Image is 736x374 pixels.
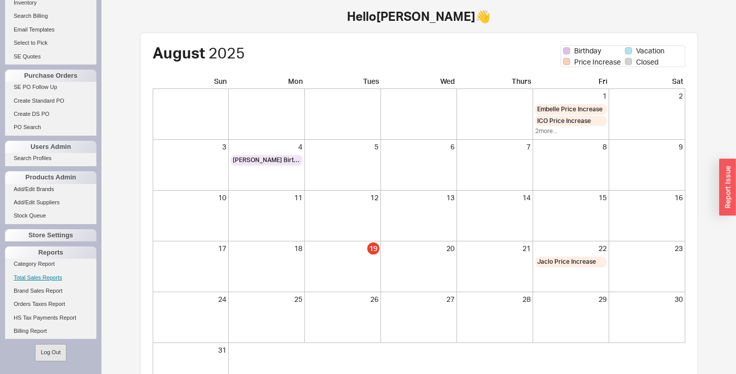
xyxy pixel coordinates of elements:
div: Products Admin [5,171,96,183]
div: Fri [533,76,609,89]
div: 13 [383,193,454,203]
div: 1 [535,91,607,101]
div: 17 [155,243,226,254]
a: Add/Edit Suppliers [5,197,96,208]
a: Orders Taxes Report [5,299,96,309]
div: 19 [367,242,379,255]
div: Users Admin [5,141,96,153]
div: 3 [155,142,226,152]
div: 23 [611,243,683,254]
span: Closed [636,57,658,67]
div: 5 [307,142,378,152]
a: Create DS PO [5,109,96,119]
a: Total Sales Reports [5,272,96,283]
div: Wed [381,76,457,89]
div: 26 [307,294,378,304]
div: Sat [609,76,685,89]
div: 2 [611,91,683,101]
div: 16 [611,193,683,203]
span: Vacation [636,46,664,56]
div: Store Settings [5,229,96,241]
a: Search Profiles [5,153,96,164]
div: 14 [459,193,531,203]
span: [PERSON_NAME] Birthday [233,156,300,165]
a: PO Search [5,122,96,133]
a: Create Standard PO [5,96,96,106]
a: SE PO Follow Up [5,82,96,92]
a: Search Billing [5,11,96,21]
h1: Hello [PERSON_NAME] 👋 [112,10,726,22]
span: 2025 [208,43,245,62]
a: SE Quotes [5,51,96,62]
div: 4 [231,142,302,152]
div: Sun [153,76,229,89]
button: Log Out [35,344,66,361]
div: 7 [459,142,531,152]
div: 27 [383,294,454,304]
a: Stock Queue [5,210,96,221]
div: 22 [535,243,607,254]
span: Birthday [574,46,601,56]
span: Embelle Price Increase [537,105,603,114]
div: 15 [535,193,607,203]
span: Jaclo Price Increase [537,258,596,266]
div: 24 [155,294,226,304]
a: Select to Pick [5,38,96,48]
div: 20 [383,243,454,254]
div: 12 [307,193,378,203]
div: 9 [611,142,683,152]
div: Thurs [457,76,533,89]
a: Email Templates [5,24,96,35]
a: Add/Edit Brands [5,184,96,195]
div: 29 [535,294,607,304]
div: 31 [155,345,226,355]
div: Purchase Orders [5,70,96,82]
div: Reports [5,246,96,259]
a: Brand Sales Report [5,286,96,296]
div: 25 [231,294,302,304]
a: HS Tax Payments Report [5,313,96,323]
span: August [153,43,205,62]
a: Category Report [5,259,96,269]
div: 2 more... [535,127,607,136]
div: 6 [383,142,454,152]
div: 11 [231,193,302,203]
div: Mon [229,76,305,89]
div: 28 [459,294,531,304]
div: 30 [611,294,683,304]
div: Tues [305,76,381,89]
span: ICO Price Increase [537,117,591,126]
div: 8 [535,142,607,152]
div: 21 [459,243,531,254]
a: Billing Report [5,326,96,336]
div: 18 [231,243,302,254]
div: 10 [155,193,226,203]
span: Price Increase [574,57,621,67]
